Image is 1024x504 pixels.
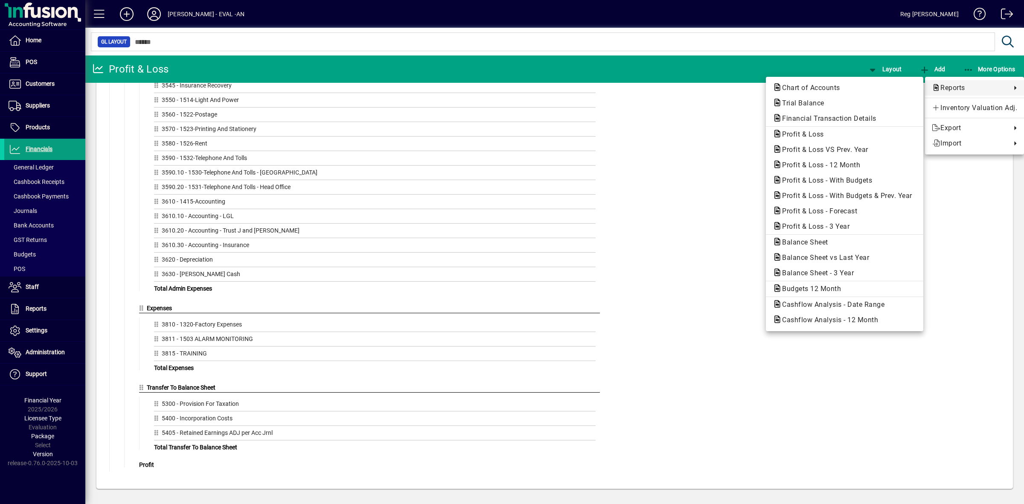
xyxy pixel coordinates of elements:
span: Trial Balance [773,99,829,107]
span: Balance Sheet - 3 Year [773,269,858,277]
span: Financial Transaction Details [773,114,881,122]
span: Cashflow Analysis - 12 Month [773,316,882,324]
span: Inventory Valuation Adj. [932,103,1017,113]
span: Profit & Loss - 12 Month [773,161,864,169]
span: Import [932,138,1007,149]
span: Profit & Loss - 3 Year [773,222,854,230]
span: Profit & Loss - With Budgets [773,176,876,184]
span: Profit & Loss [773,130,828,138]
span: Profit & Loss - Forecast [773,207,861,215]
span: Profit & Loss VS Prev. Year [773,146,873,154]
span: Balance Sheet vs Last Year [773,253,873,262]
span: Export [932,123,1007,133]
span: Budgets 12 Month [773,285,845,293]
span: Profit & Loss - With Budgets & Prev. Year [773,192,916,200]
span: Reports [932,83,1007,93]
span: Cashflow Analysis - Date Range [773,300,889,309]
span: Chart of Accounts [773,84,844,92]
span: Balance Sheet [773,238,832,246]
